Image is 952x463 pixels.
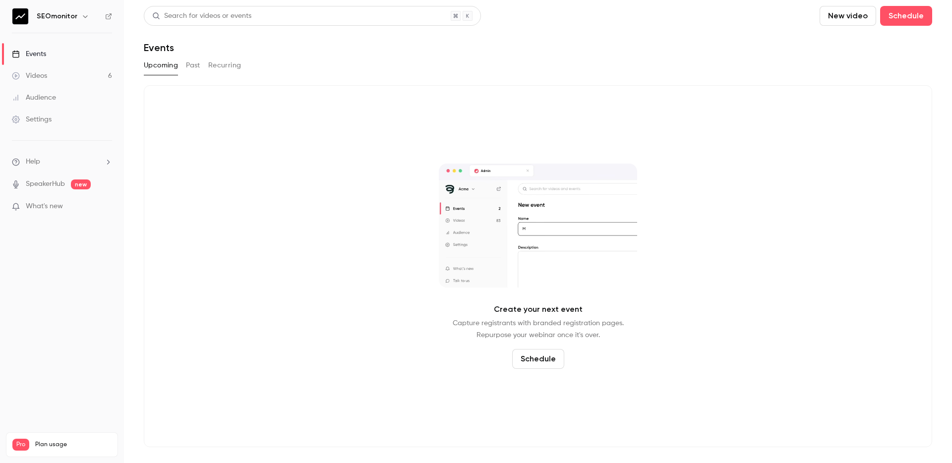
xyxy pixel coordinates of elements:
p: Capture registrants with branded registration pages. Repurpose your webinar once it's over. [453,317,624,341]
button: New video [820,6,876,26]
span: new [71,179,91,189]
span: What's new [26,201,63,212]
div: Videos [12,71,47,81]
span: Pro [12,439,29,451]
li: help-dropdown-opener [12,157,112,167]
button: Upcoming [144,58,178,73]
div: Audience [12,93,56,103]
div: Settings [12,115,52,124]
div: Events [12,49,46,59]
a: SpeakerHub [26,179,65,189]
button: Schedule [512,349,564,369]
button: Schedule [880,6,932,26]
span: Help [26,157,40,167]
button: Past [186,58,200,73]
h1: Events [144,42,174,54]
button: Recurring [208,58,241,73]
h6: SEOmonitor [37,11,77,21]
img: SEOmonitor [12,8,28,24]
div: Search for videos or events [152,11,251,21]
iframe: Noticeable Trigger [100,202,112,211]
p: Create your next event [494,303,583,315]
span: Plan usage [35,441,112,449]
